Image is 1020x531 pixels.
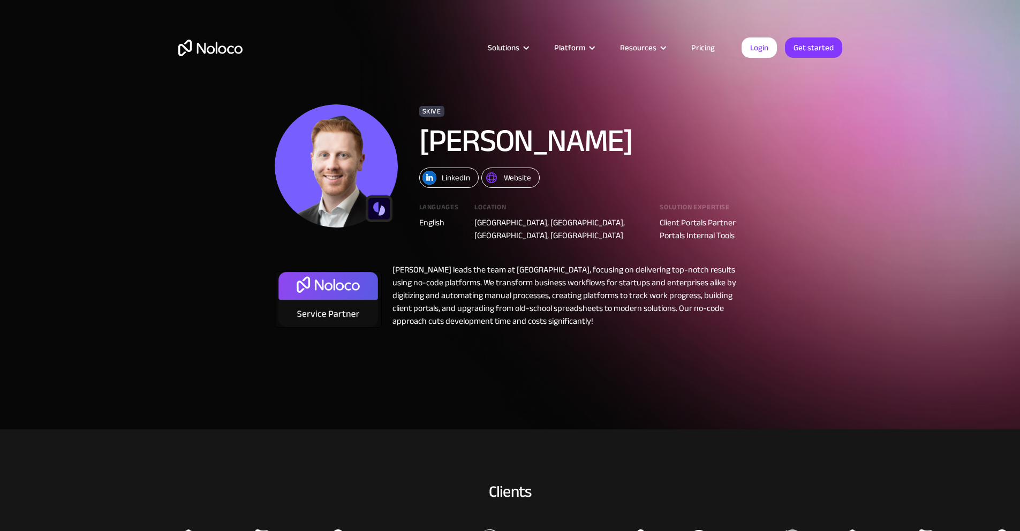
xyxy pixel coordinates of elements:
[419,106,444,117] div: Skive
[742,37,777,58] a: Login
[442,171,470,185] div: LinkedIn
[607,41,678,55] div: Resources
[541,41,607,55] div: Platform
[178,480,842,503] div: Clients
[382,263,746,333] div: [PERSON_NAME] leads the team at [GEOGRAPHIC_DATA], focusing on delivering top-notch results using...
[178,40,243,56] a: home
[678,41,728,55] a: Pricing
[785,37,842,58] a: Get started
[660,216,745,242] div: Client Portals Partner Portals Internal Tools
[660,204,745,216] div: Solution expertise
[620,41,656,55] div: Resources
[504,171,531,185] div: Website
[419,168,479,188] a: LinkedIn
[554,41,585,55] div: Platform
[474,204,644,216] div: Location
[419,204,459,216] div: Languages
[419,125,714,157] h1: [PERSON_NAME]
[474,41,541,55] div: Solutions
[419,216,459,229] div: English
[481,168,540,188] a: Website
[488,41,519,55] div: Solutions
[474,216,644,242] div: [GEOGRAPHIC_DATA], [GEOGRAPHIC_DATA], [GEOGRAPHIC_DATA], [GEOGRAPHIC_DATA]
